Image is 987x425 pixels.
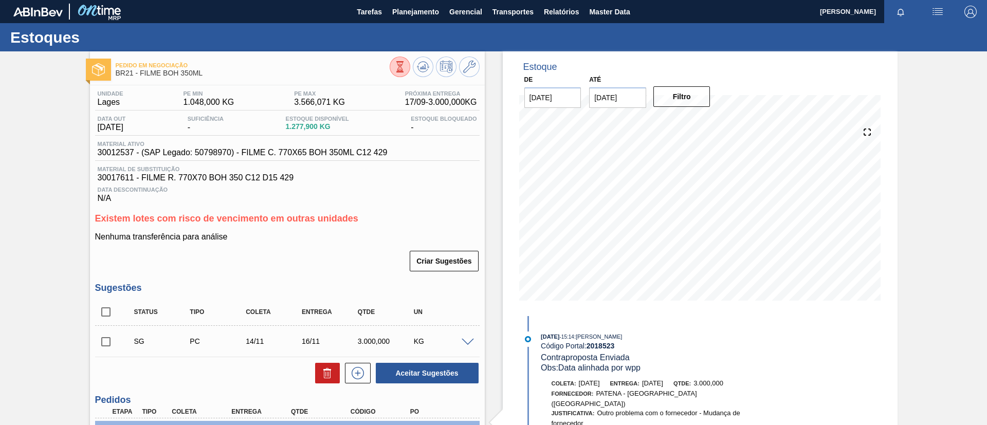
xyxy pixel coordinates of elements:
[371,362,480,384] div: Aceitar Sugestões
[693,379,723,387] span: 3.000,000
[286,116,349,122] span: Estoque Disponível
[98,141,388,147] span: Material ativo
[413,57,433,77] button: Atualizar Gráfico
[552,410,595,416] span: Justificativa:
[98,98,123,107] span: Lages
[408,408,474,415] div: PO
[552,391,594,397] span: Fornecedor:
[185,116,226,132] div: -
[92,63,105,76] img: Ícone
[288,408,355,415] div: Qtde
[653,86,710,107] button: Filtro
[589,87,646,108] input: dd/mm/yyyy
[243,337,305,345] div: 14/11/2025
[492,6,534,18] span: Transportes
[243,308,305,316] div: Coleta
[884,5,917,19] button: Notificações
[411,308,473,316] div: UN
[187,308,249,316] div: Tipo
[95,182,480,203] div: N/A
[449,6,482,18] span: Gerencial
[184,98,234,107] span: 1.048,000 KG
[98,116,126,122] span: Data out
[459,57,480,77] button: Ir ao Master Data / Geral
[541,342,785,350] div: Código Portal:
[188,116,224,122] span: Suficiência
[524,76,533,83] label: De
[410,251,478,271] button: Criar Sugestões
[95,213,358,224] span: Existem lotes com risco de vencimento em outras unidades
[98,90,123,97] span: Unidade
[560,334,574,340] span: - 15:14
[116,62,390,68] span: Pedido em Negociação
[110,408,141,415] div: Etapa
[98,123,126,132] span: [DATE]
[132,308,194,316] div: Status
[98,187,477,193] span: Data Descontinuação
[552,390,697,408] span: PATENA - [GEOGRAPHIC_DATA] ([GEOGRAPHIC_DATA])
[286,123,349,131] span: 1.277,900 KG
[229,408,296,415] div: Entrega
[294,90,345,97] span: PE MAX
[348,408,415,415] div: Código
[673,380,691,386] span: Qtde:
[587,342,615,350] strong: 2018523
[294,98,345,107] span: 3.566,071 KG
[411,116,477,122] span: Estoque Bloqueado
[390,57,410,77] button: Visão Geral dos Estoques
[411,337,473,345] div: KG
[98,148,388,157] span: 30012537 - (SAP Legado: 50798970) - FILME C. 770X65 BOH 350ML C12 429
[98,173,477,182] span: 30017611 - FILME R. 770X70 BOH 350 C12 D15 429
[299,308,361,316] div: Entrega
[340,363,371,383] div: Nova sugestão
[574,334,623,340] span: : [PERSON_NAME]
[355,308,417,316] div: Qtde
[405,98,477,107] span: 17/09 - 3.000,000 KG
[589,76,601,83] label: Até
[95,395,480,405] h3: Pedidos
[541,353,630,362] span: Contraproposta Enviada
[524,87,581,108] input: dd/mm/yyyy
[376,363,479,383] button: Aceitar Sugestões
[589,6,630,18] span: Master Data
[139,408,170,415] div: Tipo
[541,334,559,340] span: [DATE]
[299,337,361,345] div: 16/11/2025
[544,6,579,18] span: Relatórios
[405,90,477,97] span: Próxima Entrega
[436,57,456,77] button: Programar Estoque
[132,337,194,345] div: Sugestão Criada
[98,166,477,172] span: Material de Substituição
[184,90,234,97] span: PE MIN
[10,31,193,43] h1: Estoques
[310,363,340,383] div: Excluir Sugestões
[392,6,439,18] span: Planejamento
[610,380,639,386] span: Entrega:
[525,336,531,342] img: atual
[642,379,663,387] span: [DATE]
[13,7,63,16] img: TNhmsLtSVTkK8tSr43FrP2fwEKptu5GPRR3wAAAABJRU5ErkJggg==
[523,62,557,72] div: Estoque
[552,380,576,386] span: Coleta:
[541,363,641,372] span: Obs: Data alinhada por wpp
[187,337,249,345] div: Pedido de Compra
[411,250,479,272] div: Criar Sugestões
[355,337,417,345] div: 3.000,000
[116,69,390,77] span: BR21 - FILME BOH 350ML
[357,6,382,18] span: Tarefas
[95,232,480,242] p: Nenhuma transferência para análise
[169,408,236,415] div: Coleta
[408,116,479,132] div: -
[931,6,944,18] img: userActions
[964,6,977,18] img: Logout
[95,283,480,293] h3: Sugestões
[579,379,600,387] span: [DATE]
